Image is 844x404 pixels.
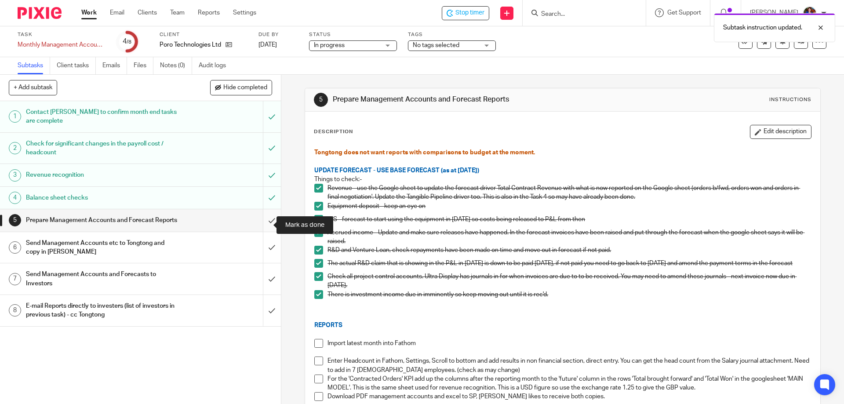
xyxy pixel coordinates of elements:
a: Subtasks [18,57,50,74]
div: 5 [314,93,328,107]
h1: Prepare Management Accounts and Forecast Reports [26,214,178,227]
label: Status [309,31,397,38]
h1: Send Management Accounts and Forecasts to Investors [26,268,178,290]
label: Tags [408,31,496,38]
span: UPDATE FORECAST - USE BASE FORECAST (as at [DATE]) [314,167,479,174]
p: There is investment income due in imminently so keep moving out until it is rec'd. [327,290,811,299]
p: For the 'Contracted Orders' KPI add up the columns after the reporting month to the 'future' colu... [327,375,811,393]
div: 8 [9,304,21,317]
a: Reports [198,8,220,17]
img: Pixie [18,7,62,19]
h1: E-mail Reports directly to investers (list of investors in previous task) - cc Tongtong [26,299,178,322]
div: 6 [9,241,21,254]
span: Hide completed [223,84,267,91]
h1: Contact [PERSON_NAME] to confirm month end tasks are complete [26,106,178,128]
span: In progress [314,42,345,48]
a: Clients [138,8,157,17]
p: Revenue - use the Google sheet to update the forecast driver Total Contract Revenue with what is ... [327,184,811,202]
a: Audit logs [199,57,233,74]
h1: Send Management Accounts etc to Tongtong and copy in [PERSON_NAME] [26,237,178,259]
p: Download PDF management accounts and excel to SP, [PERSON_NAME] likes to receive both copies. [327,392,811,401]
a: Emails [102,57,127,74]
a: Email [110,8,124,17]
div: 5 [9,214,21,226]
div: 2 [9,142,21,154]
div: 7 [9,273,21,285]
span: [DATE] [258,42,277,48]
p: GIS - forecast to start using the equipment in [DATE] so costs being released to P&L from then [327,215,811,224]
p: Description [314,128,353,135]
small: /8 [127,40,131,44]
button: Edit description [750,125,811,139]
div: 4 [9,192,21,204]
p: Equipment deposit - keep an eye on [327,202,811,211]
p: The actual R&D claim that is showing in the P&L in [DATE] is down to be paid [DATE], if not paid ... [327,259,811,268]
span: Tongtong does not want reports with comparisons to budget at the moment. [314,149,535,156]
a: Settings [233,8,256,17]
label: Due by [258,31,298,38]
div: 3 [9,169,21,182]
span: No tags selected [413,42,459,48]
h1: Check for significant changes in the payroll cost / headcount [26,137,178,160]
h1: Balance sheet checks [26,191,178,204]
img: Nicole.jpeg [803,6,817,20]
a: Client tasks [57,57,96,74]
div: Monthly Management Accounts - Poro [18,40,105,49]
p: Subtask instruction updated. [723,23,802,32]
a: Work [81,8,97,17]
a: Team [170,8,185,17]
p: Accrued income - Update and make sure releases have happened. In the forecast invoices have been ... [327,228,811,246]
p: Enter Headcount in Fathom, Settings, Scroll to bottom and add results in non financial section, d... [327,357,811,375]
p: Check all project control accounts. Ultra Display has journals in for when invoices are due to to... [327,272,811,290]
label: Client [160,31,247,38]
div: 1 [9,110,21,123]
span: REPORTS [314,322,342,328]
p: Things to check:- [314,175,811,184]
div: 4 [123,36,131,47]
h1: Prepare Management Accounts and Forecast Reports [333,95,582,104]
p: Poro Technologies Ltd [160,40,221,49]
p: Import latest month into Fathom [327,339,811,348]
a: Files [134,57,153,74]
div: Instructions [769,96,811,103]
button: Hide completed [210,80,272,95]
a: Notes (0) [160,57,192,74]
p: R&D and Venture Loan, check repayments have been made on time and move out in forecast if not paid. [327,246,811,255]
div: Poro Technologies Ltd - Monthly Management Accounts - Poro [442,6,489,20]
h1: Revenue recognition [26,168,178,182]
button: + Add subtask [9,80,57,95]
label: Task [18,31,105,38]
